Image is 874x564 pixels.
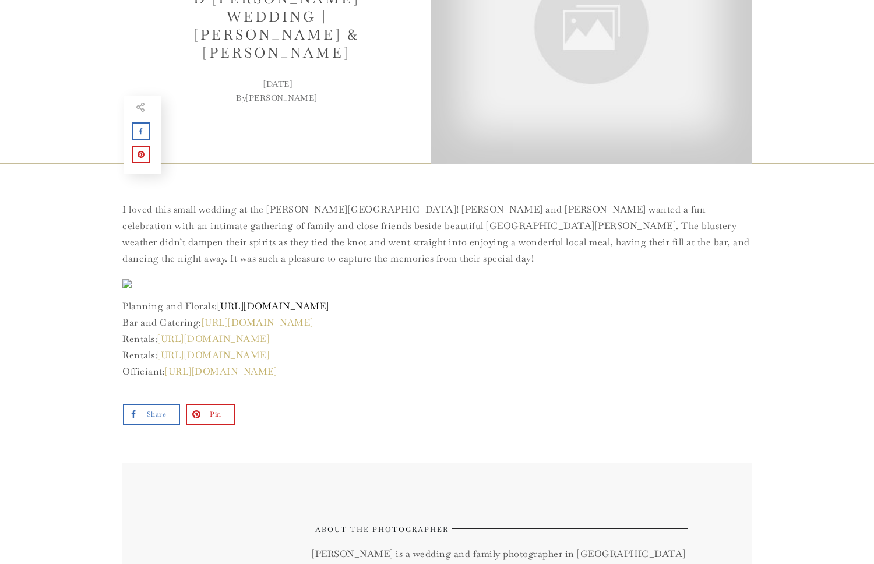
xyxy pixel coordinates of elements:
[125,406,167,423] a: Share
[122,193,752,276] p: I loved this small wedding at the [PERSON_NAME][GEOGRAPHIC_DATA]! [PERSON_NAME] and [PERSON_NAME]...
[157,333,269,345] a: [URL][DOMAIN_NAME]
[263,79,292,89] span: [DATE]
[210,407,221,422] span: Pin
[315,525,449,534] span: About the Photographer
[122,290,752,389] p: Planning and Florals: Bar and Catering: Rentals: Rentals: Officiant:
[169,91,384,105] p: By
[122,279,132,288] img: featured.jpg
[188,406,222,423] a: Pin
[147,407,167,422] span: Share
[202,316,313,329] a: [URL][DOMAIN_NAME]
[217,300,329,312] a: [URL][DOMAIN_NAME]
[246,93,317,103] span: [PERSON_NAME]
[165,365,277,378] a: [URL][DOMAIN_NAME]
[157,349,269,361] a: [URL][DOMAIN_NAME]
